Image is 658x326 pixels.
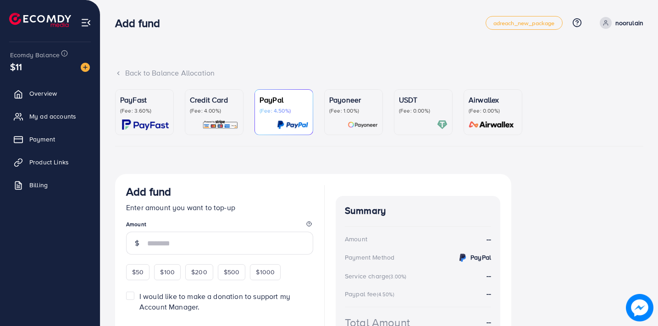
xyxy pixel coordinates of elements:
p: Payoneer [329,94,378,105]
div: Payment Method [345,253,394,262]
div: Back to Balance Allocation [115,68,643,78]
small: (3.00%) [389,273,406,280]
strong: -- [487,288,491,299]
p: Airwallex [469,94,517,105]
strong: -- [487,234,491,244]
p: USDT [399,94,448,105]
img: card [122,120,169,130]
p: PayPal [260,94,308,105]
span: $50 [132,267,144,277]
img: card [466,120,517,130]
strong: PayPal [470,253,491,262]
img: logo [9,13,71,27]
p: PayFast [120,94,169,105]
img: card [437,120,448,130]
div: Amount [345,234,367,244]
p: (Fee: 3.60%) [120,107,169,114]
span: $100 [160,267,175,277]
p: (Fee: 4.00%) [190,107,238,114]
span: Payment [29,135,55,144]
img: credit [457,252,468,263]
img: menu [81,17,91,28]
h3: Add fund [115,16,167,30]
div: Service charge [345,272,409,281]
span: Billing [29,180,48,190]
span: My ad accounts [29,112,76,121]
span: adreach_new_package [493,20,555,26]
span: Ecomdy Balance [10,50,60,60]
img: card [348,120,378,130]
span: Overview [29,89,57,98]
legend: Amount [126,220,313,232]
span: I would like to make a donation to support my Account Manager. [139,291,290,312]
small: (4.50%) [377,291,394,298]
p: Credit Card [190,94,238,105]
img: image [626,294,653,321]
h3: Add fund [126,185,171,198]
a: Billing [7,176,93,194]
h4: Summary [345,205,491,217]
p: Enter amount you want to top-up [126,202,313,213]
p: (Fee: 0.00%) [399,107,448,114]
p: (Fee: 1.00%) [329,107,378,114]
div: Paypal fee [345,289,397,299]
span: $1000 [256,267,275,277]
p: (Fee: 4.50%) [260,107,308,114]
img: image [81,63,90,72]
a: Product Links [7,153,93,171]
img: card [277,120,308,130]
strong: -- [487,271,491,281]
p: (Fee: 0.00%) [469,107,517,114]
a: adreach_new_package [486,16,563,30]
span: $11 [10,60,22,73]
a: My ad accounts [7,107,93,125]
span: $200 [191,267,207,277]
span: Product Links [29,158,69,167]
a: Payment [7,130,93,148]
p: noorulain [615,17,643,28]
img: card [202,120,238,130]
a: Overview [7,84,93,103]
span: $500 [224,267,240,277]
a: noorulain [596,17,643,29]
